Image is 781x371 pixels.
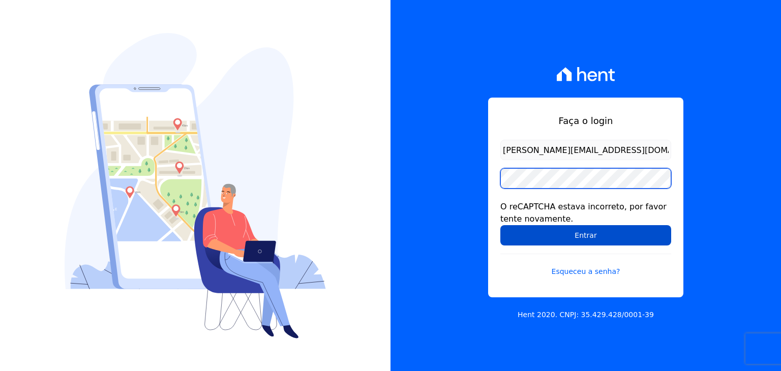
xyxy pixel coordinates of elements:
h1: Faça o login [500,114,671,128]
img: Login [65,33,326,338]
p: Hent 2020. CNPJ: 35.429.428/0001-39 [518,310,654,320]
input: Email [500,140,671,160]
div: O reCAPTCHA estava incorreto, por favor tente novamente. [500,201,671,225]
input: Entrar [500,225,671,245]
a: Esqueceu a senha? [500,254,671,277]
